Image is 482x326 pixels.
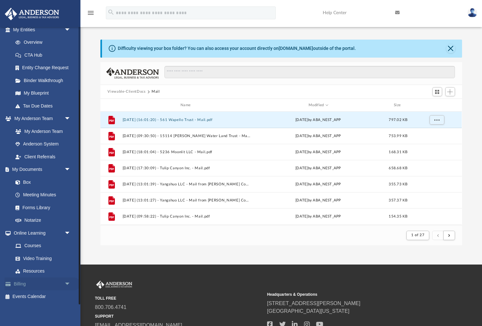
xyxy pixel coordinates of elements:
a: Forms Library [9,201,74,214]
div: [DATE] by ABA_NEST_APP [254,133,383,139]
span: 753.99 KB [389,134,408,138]
button: Mail [152,89,160,95]
img: User Pic [468,8,477,17]
i: search [107,9,115,16]
a: Entity Change Request [9,61,80,74]
a: [STREET_ADDRESS][PERSON_NAME] [267,301,360,306]
a: Billingarrow_drop_down [5,277,80,290]
span: arrow_drop_down [64,227,77,240]
a: Client Referrals [9,150,77,163]
a: Overview [9,36,80,49]
img: Anderson Advisors Platinum Portal [3,8,61,20]
a: 800.706.4741 [95,304,126,310]
button: [DATE] (13:01:27) - Yangshuo LLC - Mail from [PERSON_NAME] Community Association, Inc..pdf [123,198,251,202]
span: 1 of 27 [411,233,424,237]
img: Anderson Advisors Platinum Portal [95,281,134,289]
span: 168.31 KB [389,150,408,154]
small: Headquarters & Operations [267,292,435,297]
span: 797.02 KB [389,118,408,122]
small: TOLL FREE [95,295,263,301]
div: Difficulty viewing your box folder? You can also access your account directly on outside of the p... [118,45,356,52]
input: Search files and folders [164,66,455,78]
a: Events Calendar [5,290,80,303]
a: Courses [9,239,77,252]
a: menu [87,12,95,17]
span: 658.68 KB [389,166,408,170]
div: [DATE] by ABA_NEST_APP [254,149,383,155]
a: Meeting Minutes [9,189,77,201]
div: Size [385,102,411,108]
a: My Blueprint [9,87,77,100]
div: id [414,102,459,108]
a: Tax Due Dates [9,99,80,112]
a: Anderson System [9,138,77,151]
a: Binder Walkthrough [9,74,80,87]
button: Switch to Grid View [432,87,442,96]
div: id [103,102,119,108]
span: arrow_drop_down [64,23,77,36]
button: Viewable-ClientDocs [107,89,145,95]
a: Resources [9,265,77,278]
div: [DATE] by ABA_NEST_APP [254,117,383,123]
button: [DATE] (09:58:22) - Tulip Canyon Inc. - Mail.pdf [123,214,251,219]
a: My Anderson Teamarrow_drop_down [5,112,77,125]
a: [DOMAIN_NAME] [279,46,313,51]
span: arrow_drop_down [64,277,77,291]
a: [GEOGRAPHIC_DATA][US_STATE] [267,308,349,314]
button: Add [445,87,455,96]
span: arrow_drop_down [64,163,77,176]
span: arrow_drop_down [64,112,77,126]
button: [DATE] (16:01:20) - 561 Wapello Trust - Mail.pdf [123,118,251,122]
i: menu [87,9,95,17]
span: 355.73 KB [389,182,408,186]
a: Video Training [9,252,74,265]
div: [DATE] by ABA_NEST_APP [254,214,383,219]
div: [DATE] by ABA_NEST_APP [254,198,383,203]
button: [DATE] (13:01:39) - Yangshuo LLC - Mail from [PERSON_NAME] Community Association, Inc..pdf [123,182,251,186]
a: My Entitiesarrow_drop_down [5,23,80,36]
button: Close [446,44,455,53]
a: Online Learningarrow_drop_down [5,227,77,239]
button: More options [430,115,444,125]
div: [DATE] by ABA_NEST_APP [254,182,383,187]
div: Modified [254,102,383,108]
span: 154.35 KB [389,215,408,218]
span: 357.37 KB [389,199,408,202]
button: [DATE] (17:30:09) - Tulip Canyon Inc. - Mail.pdf [123,166,251,170]
button: 1 of 27 [406,231,429,240]
a: Notarize [9,214,77,227]
a: My Anderson Team [9,125,74,138]
button: [DATE] (18:01:04) - 5236 Moonlit LLC - Mail.pdf [123,150,251,154]
button: [DATE] (09:30:50) - 15114 [PERSON_NAME] Water Land Trust - Mail.pdf [123,134,251,138]
a: My Documentsarrow_drop_down [5,163,77,176]
div: grid [100,112,462,226]
a: Box [9,176,74,189]
a: CTA Hub [9,49,80,61]
div: Name [122,102,251,108]
small: SUPPORT [95,313,263,319]
div: [DATE] by ABA_NEST_APP [254,165,383,171]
